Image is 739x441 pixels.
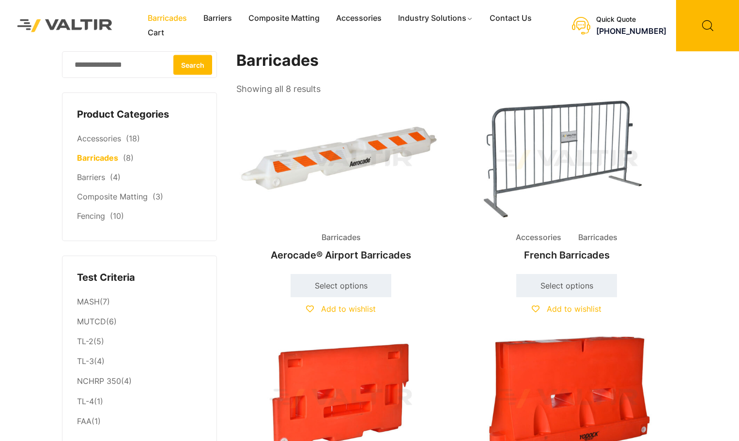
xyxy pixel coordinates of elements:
a: Add to wishlist [306,304,376,314]
li: (5) [77,332,202,352]
a: Contact Us [481,11,540,26]
a: TL-2 [77,336,93,346]
span: (8) [123,153,134,163]
a: MUTCD [77,317,106,326]
div: Quick Quote [596,15,666,24]
a: [PHONE_NUMBER] [596,26,666,36]
a: Accessories BarricadesFrench Barricades [462,97,671,266]
a: Accessories [328,11,390,26]
a: TL-3 [77,356,94,366]
span: Accessories [508,230,569,245]
a: Composite Matting [240,11,328,26]
a: Cart [139,26,172,40]
img: Valtir Rentals [7,9,123,42]
a: Barriers [77,172,105,182]
span: (3) [153,192,163,201]
li: (6) [77,312,202,332]
a: Accessories [77,134,121,143]
a: FAA [77,416,92,426]
a: Barriers [195,11,240,26]
span: (18) [126,134,140,143]
span: Add to wishlist [547,304,601,314]
span: (4) [110,172,121,182]
span: Barricades [571,230,625,245]
a: Add to wishlist [532,304,601,314]
a: TL-4 [77,396,94,406]
span: (10) [110,211,124,221]
a: MASH [77,297,100,306]
p: Showing all 8 results [236,81,321,97]
span: Add to wishlist [321,304,376,314]
li: (7) [77,292,202,312]
span: Barricades [314,230,368,245]
a: Fencing [77,211,105,221]
h4: Product Categories [77,107,202,122]
li: (1) [77,411,202,429]
a: Composite Matting [77,192,148,201]
h2: Aerocade® Airport Barricades [236,244,446,266]
a: Select options for “Aerocade® Airport Barricades” [291,274,391,297]
a: NCHRP 350 [77,376,121,386]
a: BarricadesAerocade® Airport Barricades [236,97,446,266]
a: Barricades [77,153,118,163]
h2: French Barricades [462,244,671,266]
h4: Test Criteria [77,271,202,285]
a: Industry Solutions [390,11,481,26]
button: Search [173,55,212,75]
a: Barricades [139,11,195,26]
h1: Barricades [236,51,672,70]
li: (1) [77,392,202,411]
a: Select options for “French Barricades” [516,274,617,297]
li: (4) [77,372,202,392]
li: (4) [77,352,202,372]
